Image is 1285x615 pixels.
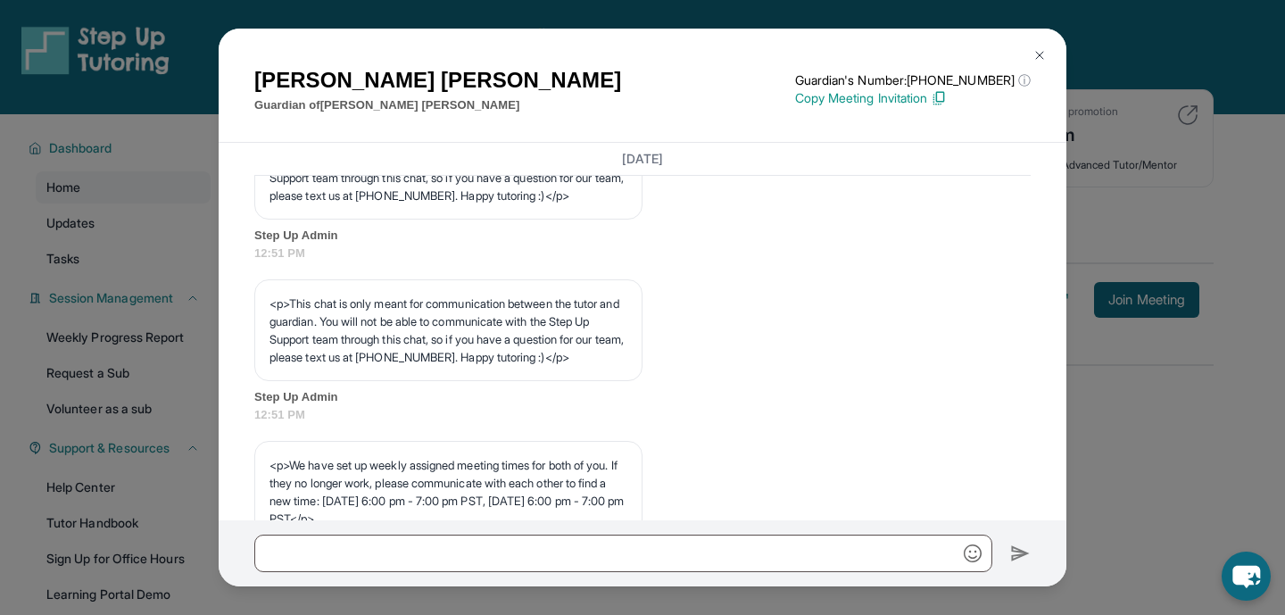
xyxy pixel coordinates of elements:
img: Emoji [964,544,982,562]
p: Copy Meeting Invitation [795,89,1031,107]
img: Send icon [1010,543,1031,564]
p: Guardian of [PERSON_NAME] [PERSON_NAME] [254,96,621,114]
span: Step Up Admin [254,227,1031,245]
span: 12:51 PM [254,406,1031,424]
p: <p>This chat is only meant for communication between the tutor and guardian. You will not be able... [269,295,627,366]
button: chat-button [1222,552,1271,601]
img: Close Icon [1032,48,1047,62]
span: ⓘ [1018,71,1031,89]
p: <p>We have set up weekly assigned meeting times for both of you. If they no longer work, please c... [269,456,627,528]
span: 12:51 PM [254,245,1031,262]
span: Step Up Admin [254,388,1031,406]
p: Guardian's Number: [PHONE_NUMBER] [795,71,1031,89]
h3: [DATE] [254,150,1031,168]
img: Copy Icon [931,90,947,106]
h1: [PERSON_NAME] [PERSON_NAME] [254,64,621,96]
